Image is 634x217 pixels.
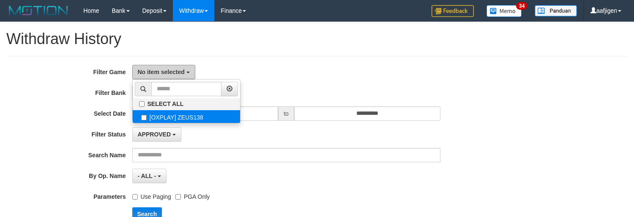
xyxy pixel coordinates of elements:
[516,2,527,10] span: 34
[132,169,167,183] button: - ALL -
[138,172,156,179] span: - ALL -
[535,5,577,17] img: panduan.png
[133,98,240,110] label: SELECT ALL
[133,110,240,123] label: [OXPLAY] ZEUS138
[486,5,522,17] img: Button%20Memo.svg
[6,31,628,47] h1: Withdraw History
[432,5,474,17] img: Feedback.jpg
[132,65,195,79] button: No item selected
[175,189,210,201] label: PGA Only
[141,115,147,120] input: [OXPLAY] ZEUS138
[132,127,181,142] button: APPROVED
[132,189,171,201] label: Use Paging
[138,131,171,138] span: APPROVED
[138,69,185,75] span: No item selected
[139,101,145,107] input: SELECT ALL
[132,194,138,200] input: Use Paging
[278,106,294,121] span: to
[6,4,71,17] img: MOTION_logo.png
[175,194,181,200] input: PGA Only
